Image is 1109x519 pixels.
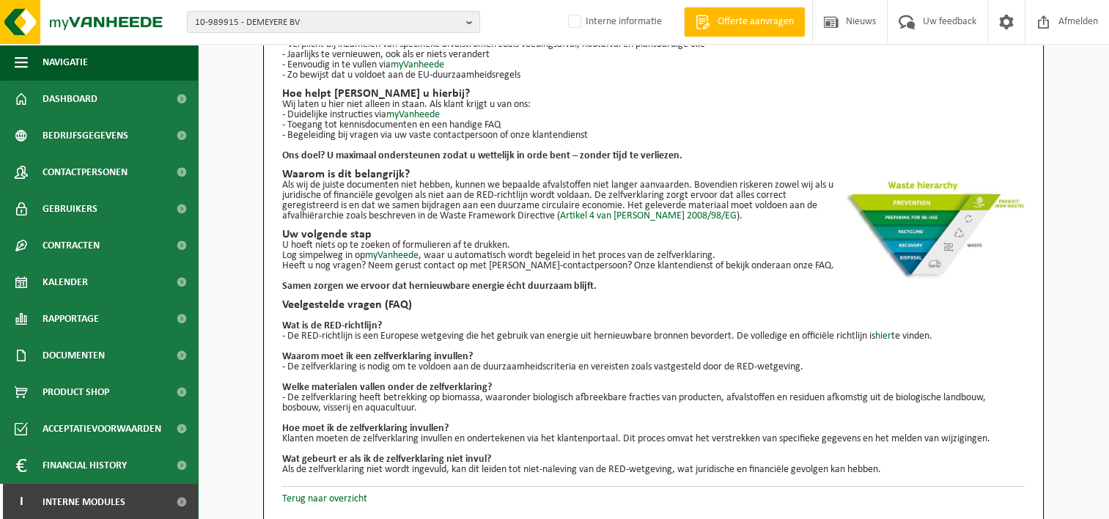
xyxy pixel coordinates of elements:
p: - De zelfverklaring is nodig om te voldoen aan de duurzaamheidscriteria en vereisten zoals vastge... [282,362,1025,372]
h2: Hoe helpt [PERSON_NAME] u hierbij? [282,88,1025,100]
span: Contracten [43,227,100,264]
span: Dashboard [43,81,97,117]
span: Product Shop [43,374,109,411]
span: Contactpersonen [43,154,128,191]
span: Navigatie [43,44,88,81]
a: hier [875,331,891,342]
b: Hoe moet ik de zelfverklaring invullen? [282,423,449,434]
b: Waarom moet ik een zelfverklaring invullen? [282,351,473,362]
button: 10-989915 - DEMEYERE BV [187,11,480,33]
p: - De RED-richtlijn is een Europese wetgeving die het gebruik van energie uit hernieuwbare bronnen... [282,331,1025,342]
p: - Jaarlijks te vernieuwen, ook als er niets verandert [282,50,1025,60]
span: Kalender [43,264,88,301]
span: Offerte aanvragen [714,15,797,29]
span: Bedrijfsgegevens [43,117,128,154]
h2: Waarom is dit belangrijk? [282,169,1025,180]
p: U hoeft niets op te zoeken of formulieren af te drukken. Log simpelweg in op , waar u automatisch... [282,240,1025,261]
span: Gebruikers [43,191,97,227]
p: Als de zelfverklaring niet wordt ingevuld, kan dit leiden tot niet-naleving van de RED-wetgeving,... [282,465,1025,475]
a: myVanheede [391,59,444,70]
p: - Eenvoudig in te vullen via [282,60,1025,70]
p: Wij laten u hier niet alleen in staan. Als klant krijgt u van ons: [282,100,1025,110]
h2: Veelgestelde vragen (FAQ) [282,299,1025,311]
p: - Verplicht bij inzamelen van specifieke afvalstromen zoals voedingsafval, houtafval en plantaard... [282,40,1025,50]
b: Samen zorgen we ervoor dat hernieuwbare energie écht duurzaam blijft. [282,281,597,292]
h2: Uw volgende stap [282,229,1025,240]
strong: Ons doel? U maximaal ondersteunen zodat u wettelijk in orde bent – zonder tijd te verliezen. [282,150,682,161]
p: Heeft u nog vragen? Neem gerust contact op met [PERSON_NAME]-contactpersoon? Onze klantendienst o... [282,261,1025,271]
p: Klanten moeten de zelfverklaring invullen en ondertekenen via het klantenportaal. Dit proces omva... [282,434,1025,444]
a: Artikel 4 van [PERSON_NAME] 2008/98/EG [560,210,737,221]
b: Wat gebeurt er als ik de zelfverklaring niet invul? [282,454,491,465]
p: - De zelfverklaring heeft betrekking op biomassa, waaronder biologisch afbreekbare fracties van p... [282,393,1025,413]
b: Welke materialen vallen onder de zelfverklaring? [282,382,492,393]
span: Acceptatievoorwaarden [43,411,161,447]
span: Documenten [43,337,105,374]
p: - Begeleiding bij vragen via uw vaste contactpersoon of onze klantendienst [282,130,1025,141]
p: Als wij de juiste documenten niet hebben, kunnen we bepaalde afvalstoffen niet langer aanvaarden.... [282,180,1025,221]
p: - Zo bewijst dat u voldoet aan de EU-duurzaamheidsregels [282,70,1025,81]
a: Terug naar overzicht [282,493,367,504]
span: 10-989915 - DEMEYERE BV [195,12,460,34]
span: Rapportage [43,301,99,337]
a: myVanheede [365,250,419,261]
p: - Toegang tot kennisdocumenten en een handige FAQ [282,120,1025,130]
p: - Duidelijke instructies via [282,110,1025,120]
a: myVanheede [386,109,440,120]
label: Interne informatie [565,11,662,33]
span: Financial History [43,447,127,484]
a: Offerte aanvragen [684,7,805,37]
b: Wat is de RED-richtlijn? [282,320,382,331]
